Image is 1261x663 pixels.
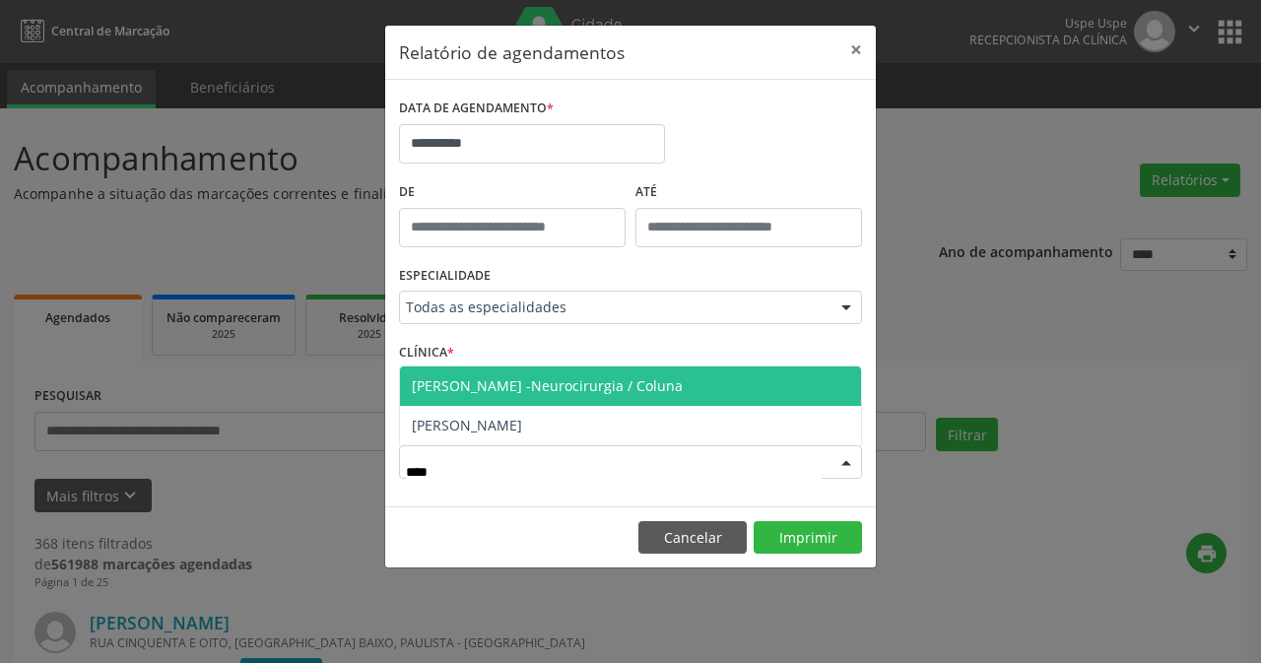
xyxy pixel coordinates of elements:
label: De [399,177,626,208]
label: ATÉ [635,177,862,208]
span: Todas as especialidades [406,298,822,317]
label: ESPECIALIDADE [399,261,491,292]
span: [PERSON_NAME] [412,416,522,434]
label: CLÍNICA [399,338,454,368]
h5: Relatório de agendamentos [399,39,625,65]
button: Cancelar [638,521,747,555]
button: Imprimir [754,521,862,555]
button: Close [836,26,876,74]
span: [PERSON_NAME] -Neurocirurgia / Coluna [412,376,683,395]
label: DATA DE AGENDAMENTO [399,94,554,124]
